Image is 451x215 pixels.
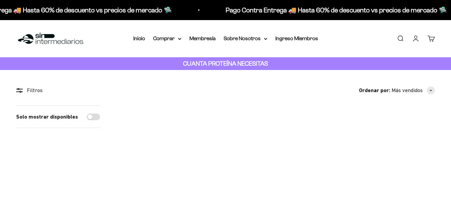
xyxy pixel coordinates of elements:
[224,34,267,43] summary: Sobre Nosotros
[392,86,435,95] button: Más vendidos
[359,86,390,95] span: Ordenar por:
[133,35,145,41] a: Inicio
[153,34,181,43] summary: Comprar
[189,35,216,41] a: Membresía
[226,5,447,15] p: Pago Contra Entrega 🚚 Hasta 60% de descuento vs precios de mercado 🛸
[16,86,100,95] div: Filtros
[183,60,268,67] strong: CUANTA PROTEÍNA NECESITAS
[392,86,423,95] span: Más vendidos
[16,113,78,121] label: Solo mostrar disponibles
[275,35,318,41] a: Ingreso Miembros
